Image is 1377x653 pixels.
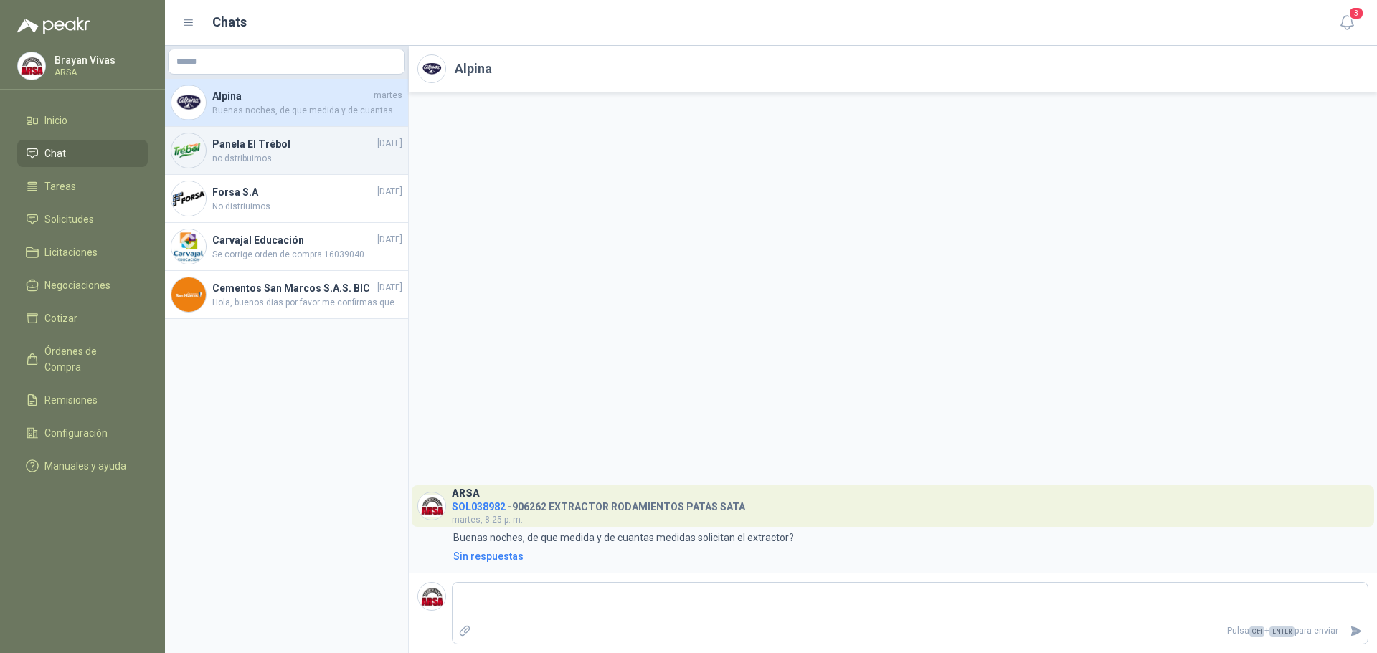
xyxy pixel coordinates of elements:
[17,419,148,447] a: Configuración
[377,281,402,295] span: [DATE]
[17,452,148,480] a: Manuales y ayuda
[453,619,477,644] label: Adjuntar archivos
[17,272,148,299] a: Negociaciones
[452,501,506,513] span: SOL038982
[165,79,408,127] a: Company LogoAlpinamartesBuenas noches, de que medida y de cuantas medidas solicitan el extractor?
[17,173,148,200] a: Tareas
[171,85,206,120] img: Company Logo
[477,619,1345,644] p: Pulsa + para enviar
[17,386,148,414] a: Remisiones
[212,296,402,310] span: Hola, buenos dias por favor me confirmas que sea en [GEOGRAPHIC_DATA]?
[18,52,45,80] img: Company Logo
[452,490,480,497] h3: ARSA
[377,185,402,199] span: [DATE]
[44,113,67,128] span: Inicio
[44,146,66,161] span: Chat
[1344,619,1368,644] button: Enviar
[212,200,402,214] span: No distriuimos
[374,89,402,103] span: martes
[44,211,94,227] span: Solicitudes
[44,244,98,260] span: Licitaciones
[455,59,492,79] h2: Alpina
[212,88,371,104] h4: Alpina
[453,548,524,564] div: Sin respuestas
[212,248,402,262] span: Se corrige orden de compra 16039040
[212,136,374,152] h4: Panela El Trébol
[418,492,445,520] img: Company Logo
[165,223,408,271] a: Company LogoCarvajal Educación[DATE]Se corrige orden de compra 16039040
[165,175,408,223] a: Company LogoForsa S.A[DATE]No distriuimos
[165,127,408,175] a: Company LogoPanela El Trébol[DATE]no dstribuimos
[44,425,108,441] span: Configuración
[171,133,206,168] img: Company Logo
[44,277,110,293] span: Negociaciones
[212,184,374,200] h4: Forsa S.A
[452,497,745,511] h4: - 906262 EXTRACTOR RODAMIENTOS PATAS SATA
[1269,626,1295,637] span: ENTER
[44,458,126,474] span: Manuales y ayuda
[44,310,77,326] span: Cotizar
[17,107,148,134] a: Inicio
[17,239,148,266] a: Licitaciones
[44,178,76,194] span: Tareas
[1249,626,1264,637] span: Ctrl
[450,548,1368,564] a: Sin respuestas
[453,530,794,545] p: Buenas noches, de que medida y de cuantas medidas solicitan el extractor?
[212,280,374,296] h4: Cementos San Marcos S.A.S. BIC
[212,104,402,118] span: Buenas noches, de que medida y de cuantas medidas solicitan el extractor?
[44,343,134,375] span: Órdenes de Compra
[418,583,445,610] img: Company Logo
[212,152,402,166] span: no dstribuimos
[212,232,374,248] h4: Carvajal Educación
[17,17,90,34] img: Logo peakr
[17,140,148,167] a: Chat
[1334,10,1360,36] button: 3
[377,137,402,151] span: [DATE]
[377,233,402,247] span: [DATE]
[44,392,98,408] span: Remisiones
[17,206,148,233] a: Solicitudes
[212,12,247,32] h1: Chats
[17,305,148,332] a: Cotizar
[55,55,144,65] p: Brayan Vivas
[171,229,206,264] img: Company Logo
[452,515,523,525] span: martes, 8:25 p. m.
[171,277,206,312] img: Company Logo
[1348,6,1364,20] span: 3
[17,338,148,381] a: Órdenes de Compra
[418,55,445,82] img: Company Logo
[55,68,144,77] p: ARSA
[165,271,408,319] a: Company LogoCementos San Marcos S.A.S. BIC[DATE]Hola, buenos dias por favor me confirmas que sea ...
[171,181,206,216] img: Company Logo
